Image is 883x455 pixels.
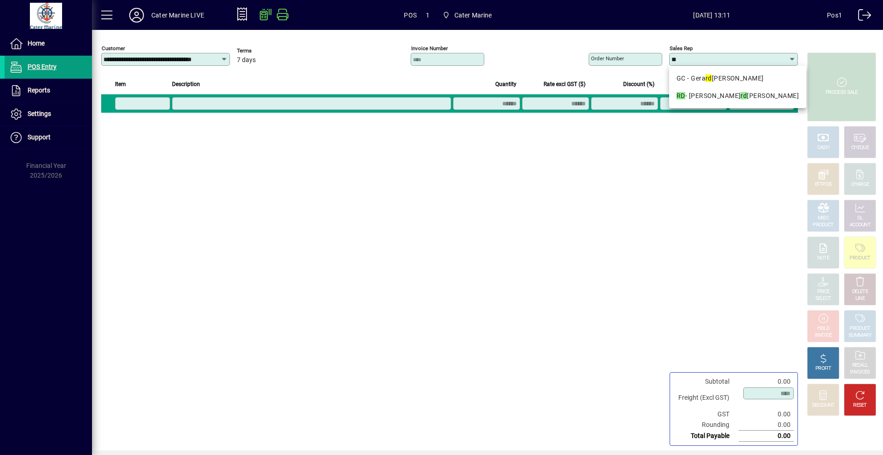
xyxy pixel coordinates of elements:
[28,40,45,47] span: Home
[669,69,806,87] mat-option: GC - Gerard Cantin
[495,79,516,89] span: Quantity
[705,75,712,82] em: rd
[28,63,57,70] span: POS Entry
[817,144,829,151] div: CASH
[855,295,865,302] div: LINE
[28,110,51,117] span: Settings
[597,8,827,23] span: [DATE] 13:11
[739,420,794,431] td: 0.00
[237,57,256,64] span: 7 days
[851,144,869,151] div: CHEQUE
[122,7,151,23] button: Profile
[853,402,867,409] div: RESET
[5,32,92,55] a: Home
[817,255,829,262] div: NOTE
[813,222,833,229] div: PRODUCT
[151,8,204,23] div: Cater Marine LIVE
[817,288,830,295] div: PRICE
[674,387,739,409] td: Freight (Excl GST)
[815,295,831,302] div: SELECT
[669,87,806,104] mat-option: RD - Richard Darby
[172,79,200,89] span: Description
[815,181,832,188] div: EFTPOS
[852,362,868,369] div: RECALL
[102,45,125,52] mat-label: Customer
[674,431,739,442] td: Total Payable
[591,55,624,62] mat-label: Order number
[814,332,831,339] div: INVOICE
[677,74,799,83] div: GC - Gera [PERSON_NAME]
[28,133,51,141] span: Support
[851,181,869,188] div: CHARGE
[852,288,868,295] div: DELETE
[739,409,794,420] td: 0.00
[818,215,829,222] div: MISC
[812,402,834,409] div: DISCOUNT
[677,91,799,101] div: - [PERSON_NAME] [PERSON_NAME]
[826,89,858,96] div: PROCESS SALE
[5,126,92,149] a: Support
[851,2,872,32] a: Logout
[404,8,417,23] span: POS
[674,420,739,431] td: Rounding
[426,8,430,23] span: 1
[237,48,292,54] span: Terms
[849,255,870,262] div: PRODUCT
[817,325,829,332] div: HOLD
[5,79,92,102] a: Reports
[827,8,842,23] div: Pos1
[849,222,871,229] div: ACCOUNT
[740,92,747,99] em: rd
[544,79,585,89] span: Rate excl GST ($)
[674,409,739,420] td: GST
[857,215,863,222] div: GL
[815,365,831,372] div: PROFIT
[439,7,496,23] span: Cater Marine
[623,79,654,89] span: Discount (%)
[849,332,872,339] div: SUMMARY
[674,376,739,387] td: Subtotal
[28,86,50,94] span: Reports
[5,103,92,126] a: Settings
[454,8,492,23] span: Cater Marine
[739,431,794,442] td: 0.00
[115,79,126,89] span: Item
[850,369,870,376] div: INVOICES
[739,376,794,387] td: 0.00
[677,92,685,99] em: RD
[411,45,448,52] mat-label: Invoice number
[849,325,870,332] div: PRODUCT
[670,45,693,52] mat-label: Sales rep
